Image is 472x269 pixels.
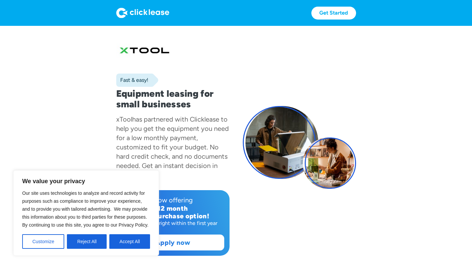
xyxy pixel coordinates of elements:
a: Apply now [122,235,224,250]
div: early purchase option! [122,212,224,220]
img: Logo [116,8,169,18]
h1: Equipment leasing for small businesses [116,88,230,109]
p: We value your privacy [22,177,150,185]
button: Reject All [67,234,107,249]
div: has partnered with Clicklease to help you get the equipment you need for a low monthly payment, c... [116,115,229,179]
button: Customize [22,234,64,249]
span: Our site uses technologies to analyze and record activity for purposes such as compliance to impr... [22,190,148,228]
div: Purchase outright within the first year [122,220,224,227]
div: xTool [116,115,132,123]
div: Now offering [122,195,224,205]
button: Accept All [109,234,150,249]
div: Fast & easy! [116,77,148,83]
div: 12 month [122,205,224,212]
a: Get Started [311,7,356,20]
div: We value your privacy [13,170,159,256]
